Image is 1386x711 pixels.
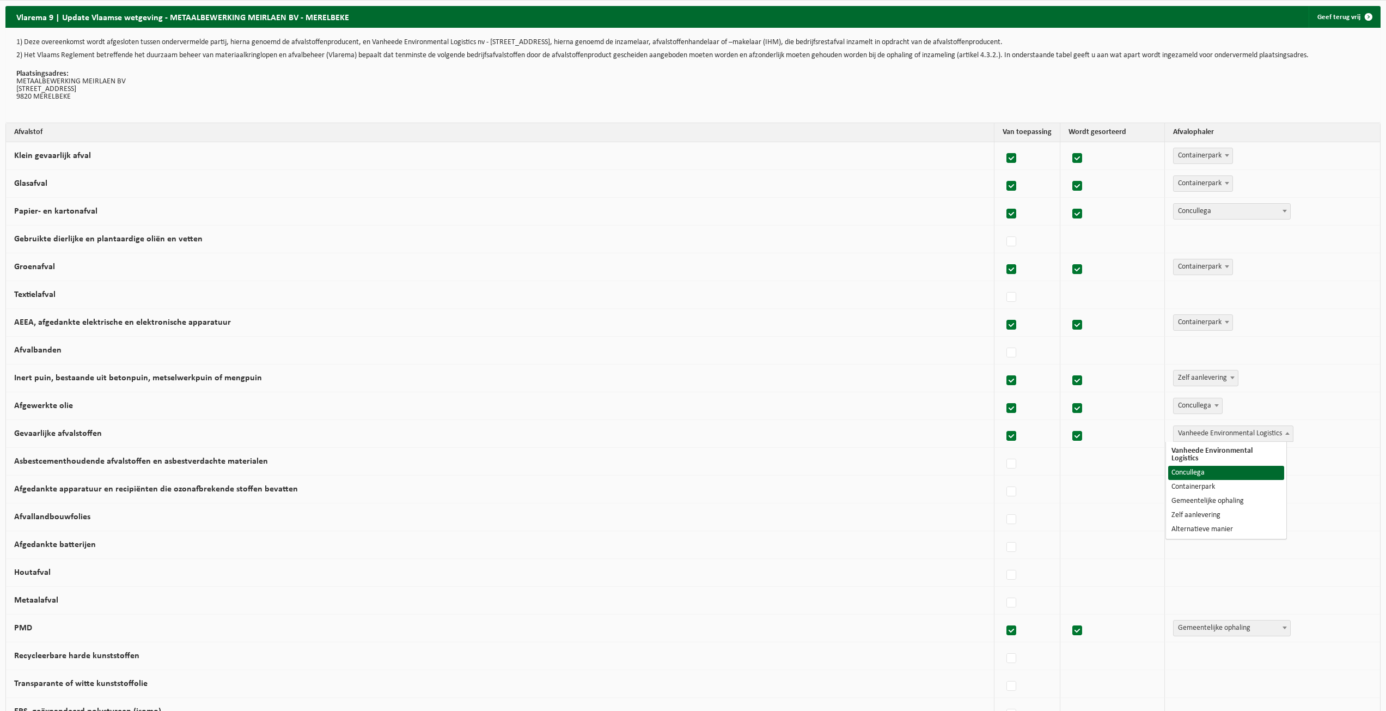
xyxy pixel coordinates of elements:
[1173,148,1233,164] span: Containerpark
[1168,522,1284,537] li: Alternatieve manier
[14,151,91,160] label: Klein gevaarlijk afval
[1168,444,1284,466] li: Vanheede Environmental Logistics
[14,346,62,355] label: Afvalbanden
[1173,203,1291,220] span: Concullega
[1174,315,1232,330] span: Containerpark
[1173,370,1238,386] span: Zelf aanlevering
[1168,466,1284,480] li: Concullega
[14,179,47,188] label: Glasafval
[1165,123,1380,142] th: Afvalophaler
[1309,6,1379,28] a: Geef terug vrij
[14,679,148,688] label: Transparante of witte kunststoffolie
[1173,259,1233,275] span: Containerpark
[14,568,51,577] label: Houtafval
[16,39,1370,46] p: 1) Deze overeenkomst wordt afgesloten tussen ondervermelde partij, hierna genoemd de afvalstoffen...
[994,123,1060,142] th: Van toepassing
[14,596,58,605] label: Metaalafval
[1174,426,1293,441] span: Vanheede Environmental Logistics
[16,70,1370,101] p: METAALBEWERKING MEIRLAEN BV [STREET_ADDRESS] 9820 MERELBEKE
[14,207,97,216] label: Papier- en kartonafval
[14,624,32,633] label: PMD
[1174,176,1232,191] span: Containerpark
[14,402,73,410] label: Afgewerkte olie
[14,540,96,549] label: Afgedankte batterijen
[1060,123,1165,142] th: Wordt gesorteerd
[14,235,203,244] label: Gebruikte dierlijke en plantaardige oliën en vetten
[5,6,360,27] h2: Vlarema 9 | Update Vlaamse wetgeving - METAALBEWERKING MEIRLAEN BV - MERELBEKE
[1174,259,1232,275] span: Containerpark
[14,457,268,466] label: Asbestcementhoudende afvalstoffen en asbestverdachte materialen
[1173,620,1291,636] span: Gemeentelijke ophaling
[1173,175,1233,192] span: Containerpark
[1174,621,1290,636] span: Gemeentelijke ophaling
[1173,314,1233,331] span: Containerpark
[1168,508,1284,522] li: Zelf aanlevering
[16,52,1370,59] p: 2) Het Vlaams Reglement betreffende het duurzaam beheer van materiaalkringlopen en afvalbeheer (V...
[14,263,55,271] label: Groenafval
[14,374,262,382] label: Inert puin, bestaande uit betonpuin, metselwerkpuin of mengpuin
[1174,398,1222,414] span: Concullega
[1168,494,1284,508] li: Gemeentelijke ophaling
[14,652,139,660] label: Recycleerbare harde kunststoffen
[14,290,56,299] label: Textielafval
[1173,426,1293,442] span: Vanheede Environmental Logistics
[14,318,231,327] label: AEEA, afgedankte elektrische en elektronische apparatuur
[14,429,102,438] label: Gevaarlijke afvalstoffen
[14,513,90,521] label: Afvallandbouwfolies
[14,485,298,494] label: Afgedankte apparatuur en recipiënten die ozonafbrekende stoffen bevatten
[1174,370,1238,386] span: Zelf aanlevering
[16,70,69,78] strong: Plaatsingsadres:
[1173,398,1223,414] span: Concullega
[1174,204,1290,219] span: Concullega
[6,123,994,142] th: Afvalstof
[1168,480,1284,494] li: Containerpark
[1174,148,1232,163] span: Containerpark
